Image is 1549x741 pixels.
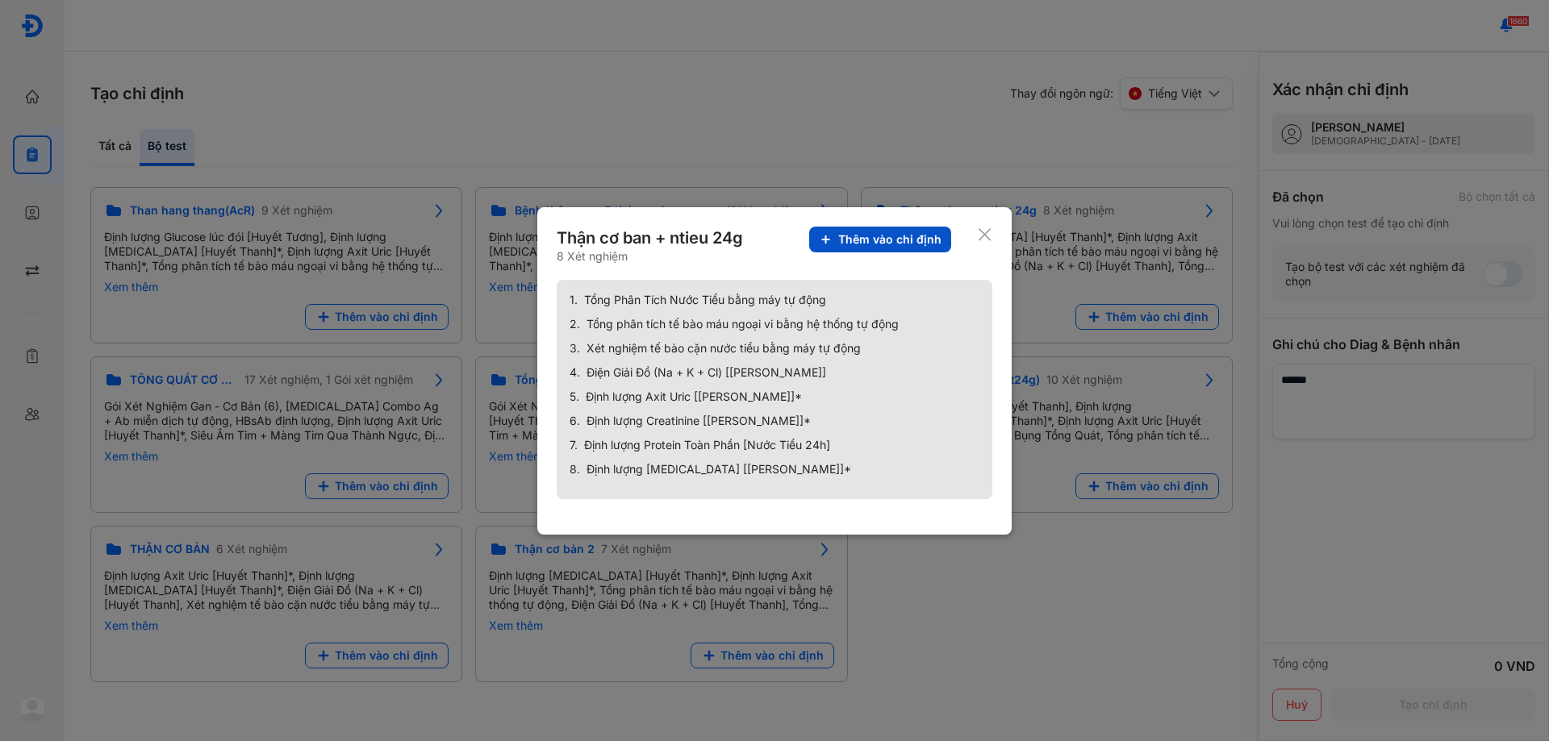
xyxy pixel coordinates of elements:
[570,365,580,380] span: 4.
[570,389,579,404] span: 5.
[557,227,746,249] div: Thận cơ ban + ntieu 24g
[838,232,942,247] span: Thêm vào chỉ định
[570,462,580,477] span: 8.
[584,293,826,307] span: Tổng Phân Tích Nước Tiểu bằng máy tự động
[570,438,578,452] span: 7.
[587,317,899,331] span: Tổng phân tích tế bào máu ngoại vi bằng hệ thống tự động
[557,249,746,264] div: 8 Xét nghiệm
[809,227,951,252] button: Thêm vào chỉ định
[587,462,851,477] span: Định lượng [MEDICAL_DATA] [[PERSON_NAME]]*
[584,438,830,452] span: Định lượng Protein Toàn Phần [Nước Tiểu 24h]
[587,341,861,356] span: Xét nghiệm tế bào cặn nước tiểu bằng máy tự động
[570,414,580,428] span: 6.
[586,389,802,404] span: Định lượng Axit Uric [[PERSON_NAME]]*
[570,293,578,307] span: 1.
[570,341,580,356] span: 3.
[587,414,811,428] span: Định lượng Creatinine [[PERSON_NAME]]*
[570,317,580,331] span: 2.
[587,365,826,380] span: Điện Giải Đồ (Na + K + Cl) [[PERSON_NAME]]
